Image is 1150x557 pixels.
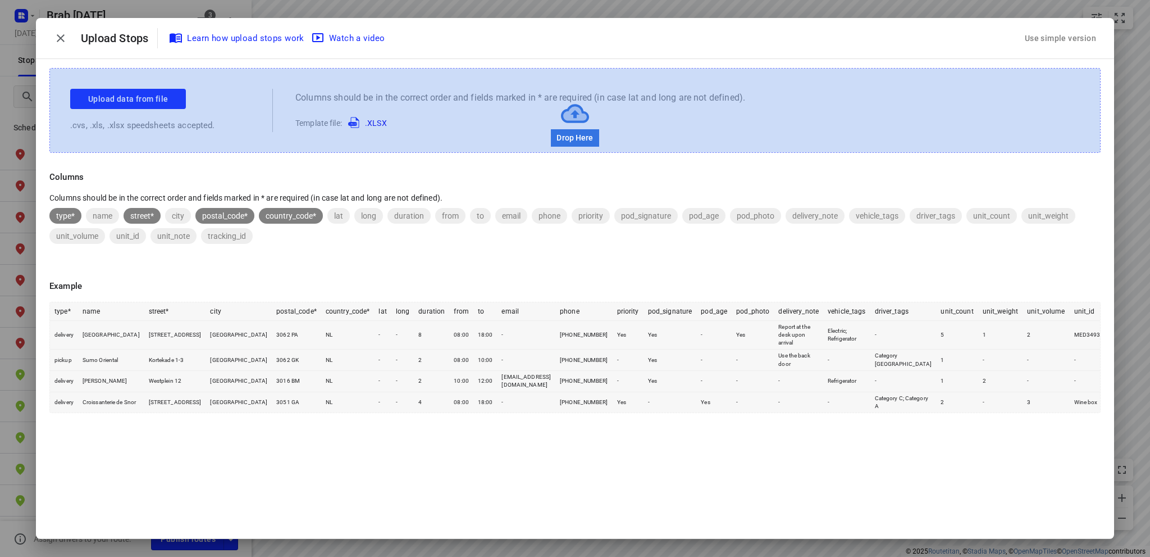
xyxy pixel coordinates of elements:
[50,371,78,392] td: delivery
[391,371,414,392] td: -
[259,211,323,220] span: country_code*
[449,302,473,321] th: from
[497,320,555,350] td: -
[195,211,254,220] span: postal_code*
[613,392,644,413] td: Yes
[391,350,414,371] td: -
[78,302,144,321] th: name
[109,232,146,241] span: unit_id
[870,302,937,321] th: driver_tags
[449,371,473,392] td: 10:00
[414,320,449,350] td: 8
[49,171,1101,184] p: Columns
[732,350,774,371] td: -
[870,320,937,350] td: -
[86,211,119,220] span: name
[555,302,613,321] th: phone
[870,350,937,371] td: Category [GEOGRAPHIC_DATA]
[272,371,321,392] td: 3016 BM
[206,371,272,392] td: [GEOGRAPHIC_DATA]
[1070,320,1105,350] td: MED3493
[374,392,391,413] td: -
[321,371,375,392] td: NL
[78,320,144,350] td: [GEOGRAPHIC_DATA]
[497,350,555,371] td: -
[823,302,870,321] th: vehicle_tags
[1023,302,1069,321] th: unit_volume
[936,320,978,350] td: 5
[321,392,375,413] td: NL
[555,350,613,371] td: [PHONE_NUMBER]
[50,302,78,321] th: type*
[823,392,870,413] td: -
[849,211,905,220] span: vehicle_tags
[551,129,599,147] p: Drop Here
[696,392,732,413] td: Yes
[497,371,555,392] td: [EMAIL_ADDRESS][DOMAIN_NAME]
[165,211,191,220] span: city
[206,302,272,321] th: city
[321,320,375,350] td: NL
[936,371,978,392] td: 1
[78,392,144,413] td: Croissanterie de Snor
[78,350,144,371] td: Sumo Oriental
[374,320,391,350] td: -
[572,211,610,220] span: priority
[171,31,304,46] span: Learn how upload stops work
[732,371,774,392] td: -
[1023,392,1069,413] td: 3
[309,28,390,48] button: Watch a video
[774,371,823,392] td: -
[354,211,383,220] span: long
[49,211,81,220] span: type*
[150,232,197,241] span: unit_note
[272,320,321,350] td: 3062 PA
[321,302,375,321] th: country_code*
[50,350,78,371] td: pickup
[144,392,206,413] td: [STREET_ADDRESS]
[272,392,321,413] td: 3051 GA
[144,350,206,371] td: Kortekade 1-3
[144,302,206,321] th: street*
[978,350,1023,371] td: -
[978,302,1023,321] th: unit_weight
[144,371,206,392] td: Westplein 12
[696,320,732,350] td: -
[532,211,567,220] span: phone
[414,371,449,392] td: 2
[201,232,253,241] span: tracking_id
[978,371,1023,392] td: 2
[555,371,613,392] td: [PHONE_NUMBER]
[936,392,978,413] td: 2
[414,392,449,413] td: 4
[644,350,697,371] td: Yes
[167,28,309,48] a: Learn how upload stops work
[497,392,555,413] td: -
[391,320,414,350] td: -
[473,302,498,321] th: to
[978,320,1023,350] td: 1
[473,350,498,371] td: 10:00
[50,392,78,413] td: delivery
[555,320,613,350] td: [PHONE_NUMBER]
[644,371,697,392] td: Yes
[1070,371,1105,392] td: -
[374,371,391,392] td: -
[732,392,774,413] td: -
[730,211,781,220] span: pod_photo
[870,371,937,392] td: -
[696,302,732,321] th: pod_age
[473,320,498,350] td: 18:00
[414,302,449,321] th: duration
[206,350,272,371] td: [GEOGRAPHIC_DATA]
[823,350,870,371] td: -
[1023,350,1069,371] td: -
[206,392,272,413] td: [GEOGRAPHIC_DATA]
[966,211,1017,220] span: unit_count
[49,232,105,241] span: unit_volume
[473,371,498,392] td: 12:00
[387,211,431,220] span: duration
[774,350,823,371] td: Use the back door
[696,350,732,371] td: -
[1020,28,1101,49] button: Use simple version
